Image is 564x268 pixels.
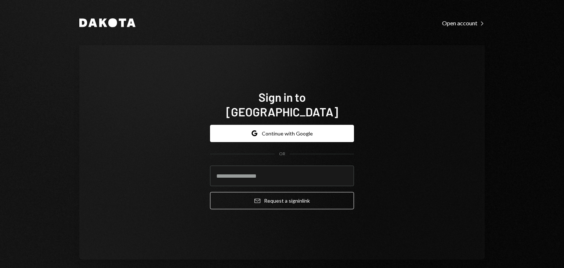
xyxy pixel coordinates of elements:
[210,90,354,119] h1: Sign in to [GEOGRAPHIC_DATA]
[210,192,354,209] button: Request a signinlink
[279,151,285,157] div: OR
[210,125,354,142] button: Continue with Google
[442,19,485,27] a: Open account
